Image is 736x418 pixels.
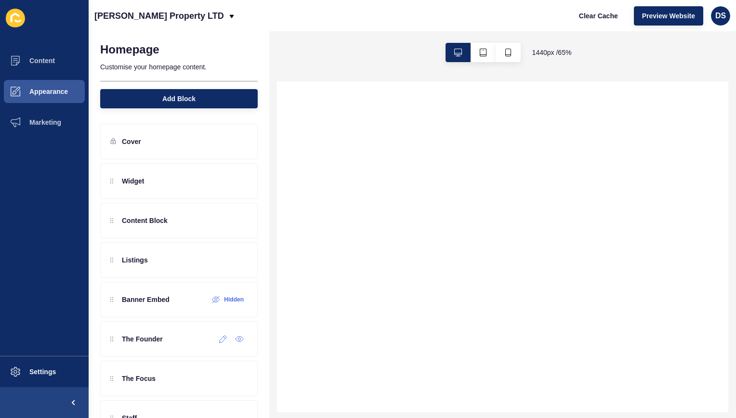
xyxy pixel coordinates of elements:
p: Content Block [122,216,168,225]
h1: Homepage [100,43,159,56]
p: [PERSON_NAME] Property LTD [94,4,224,28]
p: Widget [122,176,145,186]
button: Add Block [100,89,258,108]
span: Preview Website [642,11,695,21]
label: Hidden [224,296,244,303]
p: Customise your homepage content. [100,56,258,78]
p: Banner Embed [122,295,170,304]
span: Clear Cache [579,11,618,21]
button: Preview Website [634,6,703,26]
span: DS [715,11,726,21]
p: Cover [122,137,141,146]
button: Clear Cache [571,6,626,26]
span: Add Block [162,94,196,104]
span: 1440 px / 65 % [532,48,572,57]
p: Listings [122,255,148,265]
p: The Founder [122,334,163,344]
p: The Focus [122,374,156,383]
